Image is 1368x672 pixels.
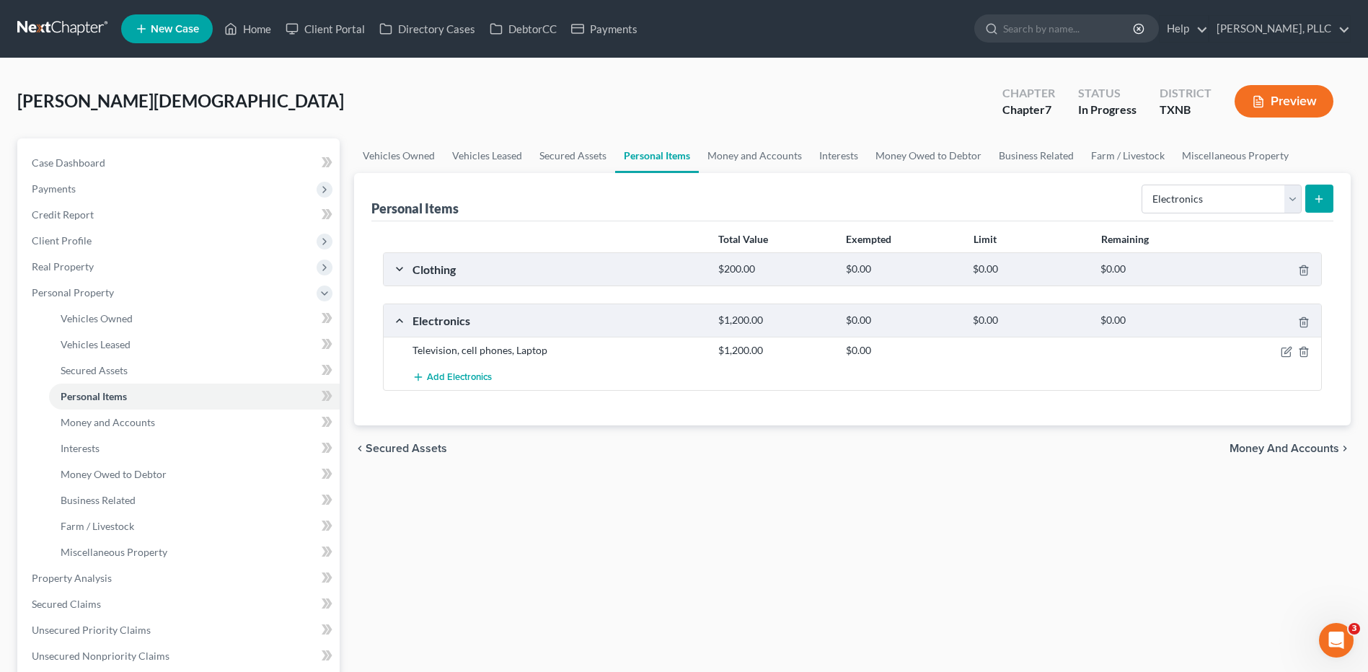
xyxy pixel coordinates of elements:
div: $0.00 [839,343,966,358]
span: 7 [1045,102,1051,116]
a: Personal Items [615,138,699,173]
a: Secured Assets [49,358,340,384]
div: Status [1078,85,1137,102]
button: Money and Accounts chevron_right [1230,443,1351,454]
strong: Limit [974,233,997,245]
div: Chapter [1002,102,1055,118]
div: $200.00 [711,262,839,276]
span: Vehicles Owned [61,312,133,324]
div: District [1160,85,1212,102]
div: TXNB [1160,102,1212,118]
div: $0.00 [966,314,1093,327]
div: $0.00 [1093,314,1221,327]
a: Miscellaneous Property [49,539,340,565]
span: Secured Assets [61,364,128,376]
a: Money Owed to Debtor [49,461,340,487]
div: Electronics [405,313,711,328]
a: Property Analysis [20,565,340,591]
div: $0.00 [839,262,966,276]
button: Add Electronics [412,363,492,390]
a: Vehicles Leased [444,138,531,173]
div: $0.00 [966,262,1093,276]
span: Farm / Livestock [61,520,134,532]
a: Case Dashboard [20,150,340,176]
span: Property Analysis [32,572,112,584]
a: Personal Items [49,384,340,410]
span: Secured Assets [366,443,447,454]
a: Farm / Livestock [49,513,340,539]
span: New Case [151,24,199,35]
span: Money and Accounts [1230,443,1339,454]
a: Business Related [49,487,340,513]
div: Chapter [1002,85,1055,102]
a: Help [1160,16,1208,42]
span: Unsecured Nonpriority Claims [32,650,169,662]
strong: Total Value [718,233,768,245]
i: chevron_right [1339,443,1351,454]
a: Money and Accounts [49,410,340,436]
a: Business Related [990,138,1082,173]
div: $1,200.00 [711,343,839,358]
span: Secured Claims [32,598,101,610]
span: Personal Items [61,390,127,402]
a: Vehicles Owned [49,306,340,332]
a: Farm / Livestock [1082,138,1173,173]
div: Clothing [405,262,711,277]
a: Directory Cases [372,16,482,42]
span: Personal Property [32,286,114,299]
div: $1,200.00 [711,314,839,327]
iframe: Intercom live chat [1319,623,1354,658]
a: [PERSON_NAME], PLLC [1209,16,1350,42]
a: Payments [564,16,645,42]
button: Preview [1235,85,1333,118]
a: Money and Accounts [699,138,811,173]
span: 3 [1349,623,1360,635]
div: $0.00 [839,314,966,327]
a: Vehicles Leased [49,332,340,358]
span: [PERSON_NAME][DEMOGRAPHIC_DATA] [17,90,344,111]
a: DebtorCC [482,16,564,42]
span: Unsecured Priority Claims [32,624,151,636]
strong: Remaining [1101,233,1149,245]
a: Home [217,16,278,42]
a: Credit Report [20,202,340,228]
a: Money Owed to Debtor [867,138,990,173]
a: Secured Assets [531,138,615,173]
div: Television, cell phones, Laptop [405,343,711,358]
a: Client Portal [278,16,372,42]
a: Miscellaneous Property [1173,138,1297,173]
a: Vehicles Owned [354,138,444,173]
span: Vehicles Leased [61,338,131,350]
span: Interests [61,442,100,454]
span: Money and Accounts [61,416,155,428]
input: Search by name... [1003,15,1135,42]
span: Miscellaneous Property [61,546,167,558]
strong: Exempted [846,233,891,245]
button: chevron_left Secured Assets [354,443,447,454]
span: Add Electronics [427,371,492,383]
i: chevron_left [354,443,366,454]
a: Interests [49,436,340,461]
a: Unsecured Nonpriority Claims [20,643,340,669]
span: Client Profile [32,234,92,247]
div: In Progress [1078,102,1137,118]
a: Unsecured Priority Claims [20,617,340,643]
span: Money Owed to Debtor [61,468,167,480]
div: Personal Items [371,200,459,217]
a: Secured Claims [20,591,340,617]
span: Credit Report [32,208,94,221]
span: Business Related [61,494,136,506]
span: Real Property [32,260,94,273]
span: Payments [32,182,76,195]
span: Case Dashboard [32,156,105,169]
div: $0.00 [1093,262,1221,276]
a: Interests [811,138,867,173]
